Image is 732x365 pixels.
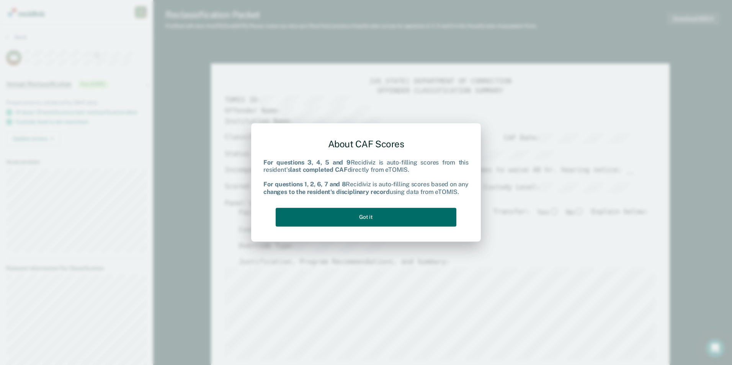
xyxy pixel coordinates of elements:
[263,159,469,196] div: Recidiviz is auto-filling scores from this resident's directly from eTOMIS. Recidiviz is auto-fil...
[263,159,351,166] b: For questions 3, 4, 5 and 9
[263,181,346,188] b: For questions 1, 2, 6, 7 and 8
[290,166,347,173] b: last completed CAF
[263,188,390,196] b: changes to the resident's disciplinary record
[276,208,456,226] button: Got it
[263,132,469,156] div: About CAF Scores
